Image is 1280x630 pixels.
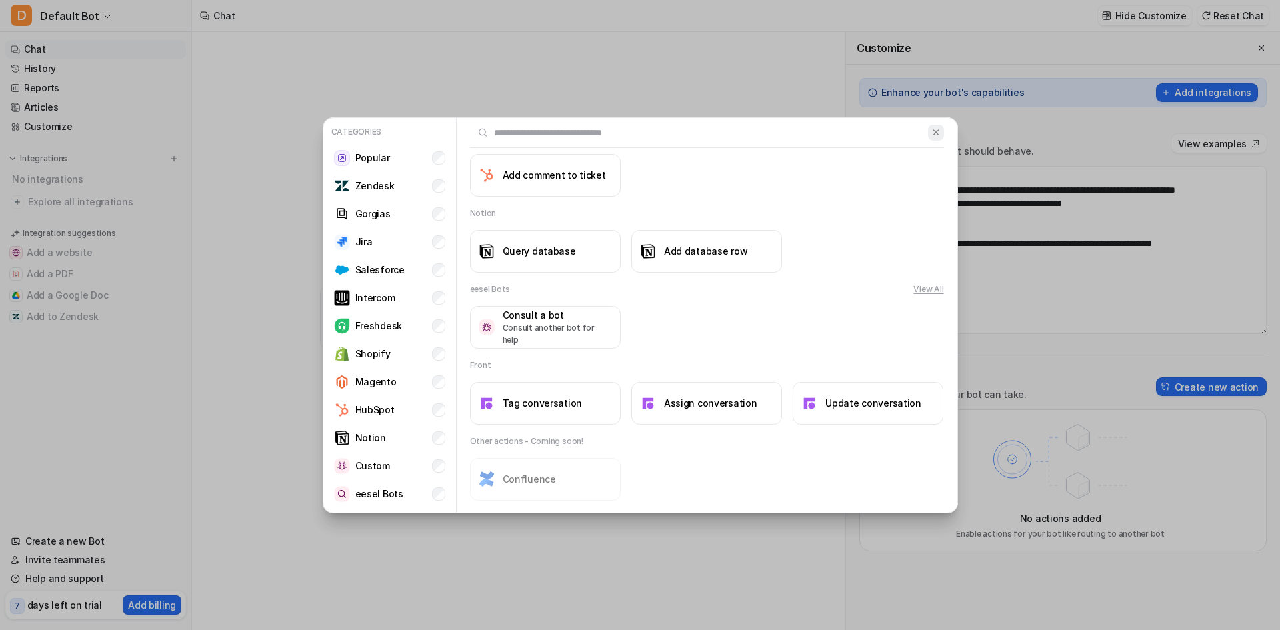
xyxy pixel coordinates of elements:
[479,167,495,183] img: Add comment to ticket
[470,230,621,273] button: Query databaseQuery database
[631,230,782,273] button: Add database rowAdd database row
[801,395,817,411] img: Update conversation
[913,283,943,295] button: View All
[664,244,748,258] h3: Add database row
[503,322,612,346] p: Consult another bot for help
[640,243,656,259] img: Add database row
[355,179,395,193] p: Zendesk
[355,375,397,389] p: Magento
[470,458,621,501] button: ConfluenceConfluence
[355,207,391,221] p: Gorgias
[355,151,390,165] p: Popular
[503,472,556,486] h3: Confluence
[470,306,621,349] button: Consult a botConsult a botConsult another bot for help
[470,154,621,197] button: Add comment to ticketAdd comment to ticket
[355,291,395,305] p: Intercom
[503,244,576,258] h3: Query database
[355,459,390,473] p: Custom
[479,395,495,411] img: Tag conversation
[470,207,497,219] h2: Notion
[664,396,757,410] h3: Assign conversation
[503,396,583,410] h3: Tag conversation
[355,263,405,277] p: Salesforce
[479,243,495,259] img: Query database
[640,395,656,411] img: Assign conversation
[355,403,395,417] p: HubSpot
[470,435,583,447] h2: Other actions - Coming soon!
[631,382,782,425] button: Assign conversationAssign conversation
[470,382,621,425] button: Tag conversationTag conversation
[470,359,491,371] h2: Front
[470,283,511,295] h2: eesel Bots
[355,319,402,333] p: Freshdesk
[355,431,386,445] p: Notion
[355,347,391,361] p: Shopify
[329,123,451,141] p: Categories
[825,396,921,410] h3: Update conversation
[793,382,943,425] button: Update conversationUpdate conversation
[355,487,403,501] p: eesel Bots
[479,471,495,487] img: Confluence
[503,168,606,182] h3: Add comment to ticket
[355,235,373,249] p: Jira
[479,319,495,335] img: Consult a bot
[503,308,612,322] h3: Consult a bot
